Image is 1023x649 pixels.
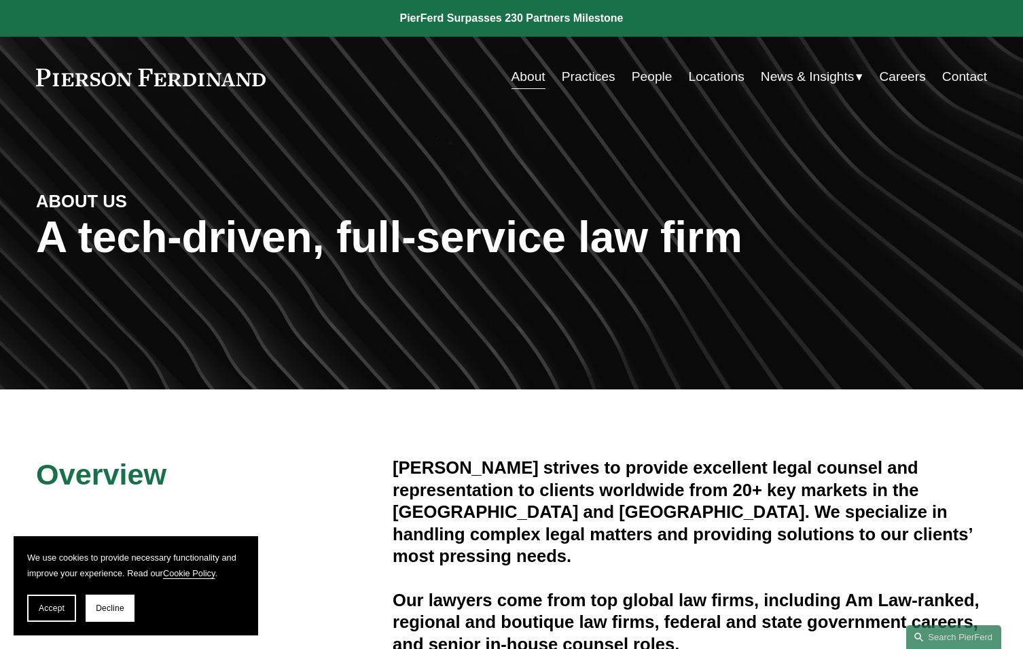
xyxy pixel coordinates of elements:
[761,64,863,90] a: folder dropdown
[36,213,987,262] h1: A tech-driven, full-service law firm
[39,603,65,613] span: Accept
[96,603,124,613] span: Decline
[562,64,615,90] a: Practices
[511,64,545,90] a: About
[393,457,987,567] h4: [PERSON_NAME] strives to provide excellent legal counsel and representation to clients worldwide ...
[14,536,258,635] section: Cookie banner
[163,568,215,578] a: Cookie Policy
[36,192,127,211] strong: ABOUT US
[632,64,672,90] a: People
[906,625,1001,649] a: Search this site
[27,595,76,622] button: Accept
[761,65,855,89] span: News & Insights
[86,595,134,622] button: Decline
[880,64,926,90] a: Careers
[689,64,744,90] a: Locations
[27,550,245,581] p: We use cookies to provide necessary functionality and improve your experience. Read our .
[36,458,166,491] span: Overview
[942,64,987,90] a: Contact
